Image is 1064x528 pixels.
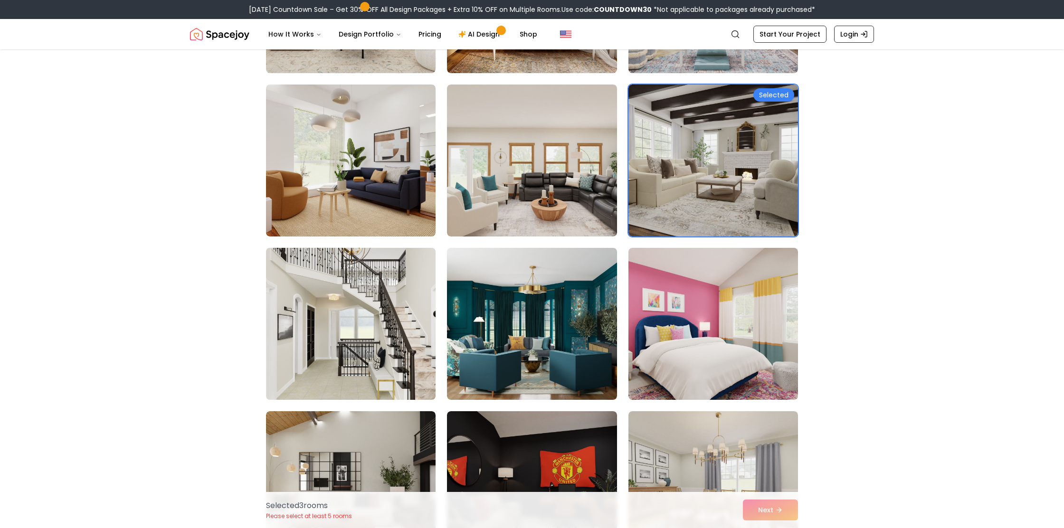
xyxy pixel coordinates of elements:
[331,25,409,44] button: Design Portfolio
[190,25,249,44] a: Spacejoy
[266,500,352,511] p: Selected 3 room s
[190,25,249,44] img: Spacejoy Logo
[560,28,571,40] img: United States
[447,248,617,400] img: Room room-32
[266,512,352,520] p: Please select at least 5 rooms
[753,26,826,43] a: Start Your Project
[411,25,449,44] a: Pricing
[628,85,798,236] img: Room room-30
[249,5,815,14] div: [DATE] Countdown Sale – Get 30% OFF All Design Packages + Extra 10% OFF on Multiple Rooms.
[512,25,545,44] a: Shop
[447,85,617,236] img: Room room-29
[262,244,440,404] img: Room room-31
[652,5,815,14] span: *Not applicable to packages already purchased*
[261,25,329,44] button: How It Works
[190,19,874,49] nav: Global
[451,25,510,44] a: AI Design
[261,25,545,44] nav: Main
[628,248,798,400] img: Room room-33
[834,26,874,43] a: Login
[266,85,436,236] img: Room room-28
[561,5,652,14] span: Use code:
[594,5,652,14] b: COUNTDOWN30
[753,88,794,102] div: Selected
